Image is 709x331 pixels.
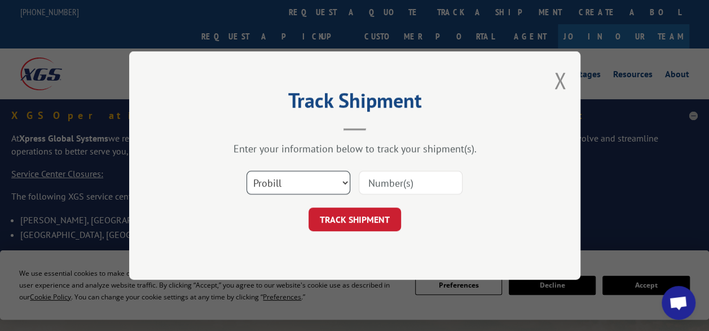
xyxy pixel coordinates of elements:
[662,286,695,320] a: Open chat
[309,208,401,231] button: TRACK SHIPMENT
[186,92,524,114] h2: Track Shipment
[359,171,463,195] input: Number(s)
[186,142,524,155] div: Enter your information below to track your shipment(s).
[554,65,566,95] button: Close modal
